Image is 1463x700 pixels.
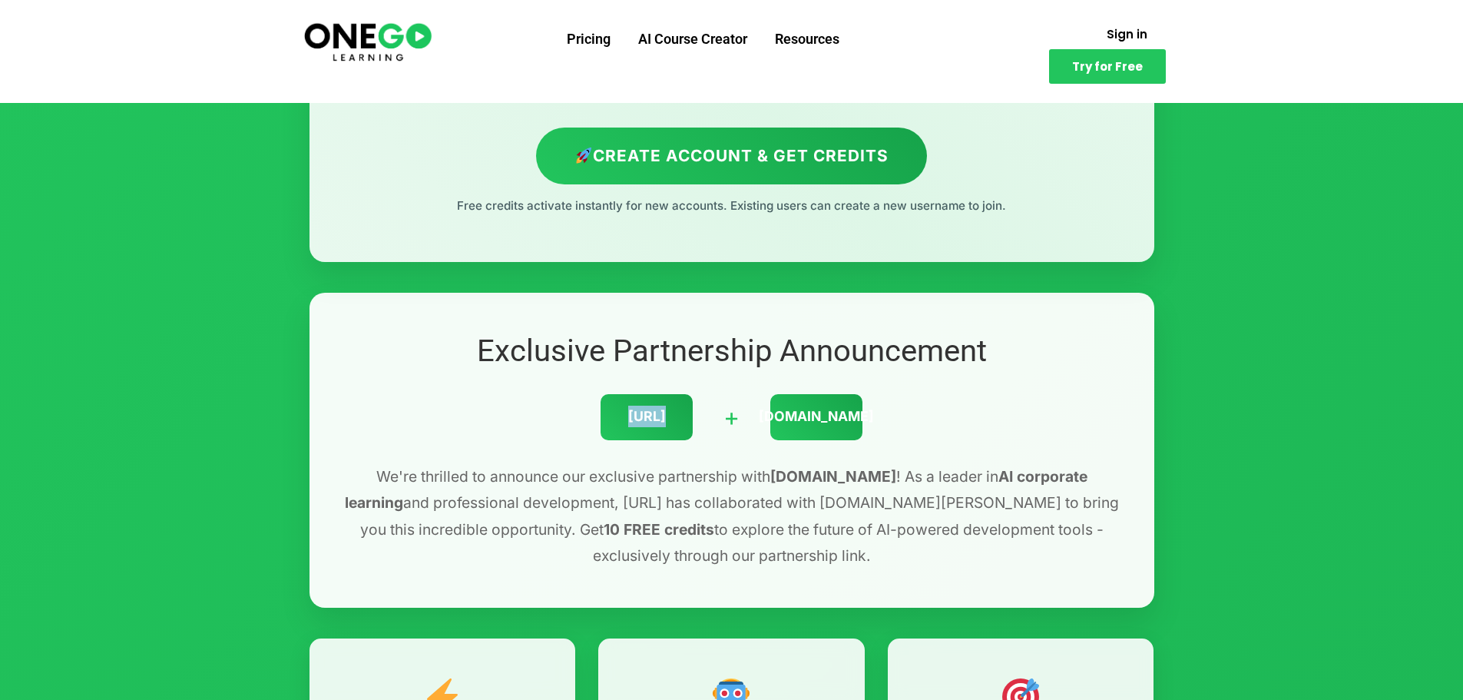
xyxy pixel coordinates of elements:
a: Try for Free [1049,49,1166,84]
a: Pricing [553,19,624,59]
a: Create Account & Get Credits [536,128,927,184]
strong: 10 FREE credits [604,520,714,539]
strong: [DOMAIN_NAME] [770,467,896,486]
div: [URL] [601,394,693,440]
div: [DOMAIN_NAME] [770,394,862,440]
div: + [723,397,740,436]
p: We're thrilled to announce our exclusive partnership with ! As a leader in and professional devel... [340,463,1124,569]
h2: Exclusive Partnership Announcement [340,331,1124,371]
p: Free credits activate instantly for new accounts. Existing users can create a new username to join. [340,196,1124,216]
a: Resources [761,19,853,59]
span: Sign in [1107,28,1147,40]
span: Try for Free [1072,61,1143,72]
a: AI Course Creator [624,19,761,59]
img: 🚀 [576,148,592,164]
a: Sign in [1088,19,1166,49]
